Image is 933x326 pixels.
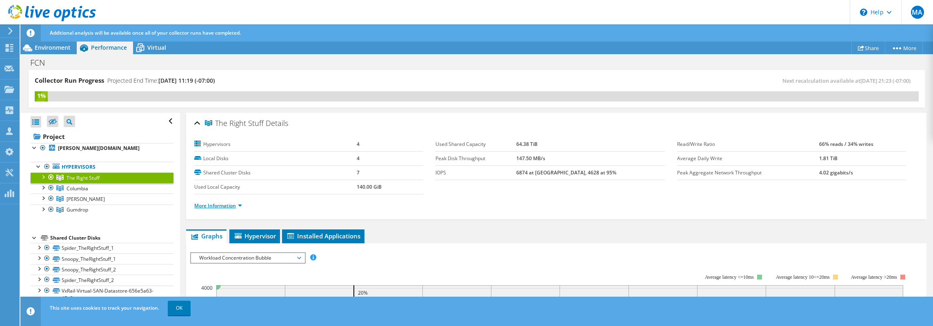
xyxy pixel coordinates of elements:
span: Workload Concentration Bubble [195,253,300,263]
b: 4 [357,155,360,162]
a: Gumdrop [31,205,173,215]
label: Peak Aggregate Network Throughput [677,169,819,177]
label: Read/Write Ratio [677,140,819,148]
a: Project [31,130,173,143]
span: Environment [35,44,71,51]
label: Used Shared Capacity [435,140,516,148]
div: 1% [35,91,48,100]
label: Used Local Capacity [194,183,356,191]
span: This site uses cookies to track your navigation. [50,304,159,311]
span: Graphs [190,232,222,240]
a: Spider_TheRightStuff_1 [31,243,173,253]
h1: FCN [27,58,58,67]
span: MA [911,6,924,19]
span: Hypervisor [233,232,276,240]
label: Shared Cluster Disks [194,169,356,177]
a: Snoopy_TheRightStuff_2 [31,264,173,275]
a: VxRail-Virtual-SAN-Datastore-656e5a63-45e3 [31,286,173,304]
span: Details [266,118,288,128]
a: Share [851,42,885,54]
span: [PERSON_NAME] [67,196,105,203]
svg: \n [860,9,867,16]
a: OK [168,301,191,315]
span: The Right Stuff [67,174,100,181]
b: 4.02 gigabits/s [819,169,853,176]
tspan: Average latency <=10ms [705,274,754,280]
span: Next recalculation available at [782,77,915,84]
div: Shared Cluster Disks [50,233,173,243]
span: Columbia [67,185,88,192]
a: Columbia [31,183,173,194]
a: Charlie Brown [31,194,173,204]
span: Performance [91,44,127,51]
span: [DATE] 11:19 (-07:00) [158,77,215,84]
b: 7 [357,169,360,176]
a: The Right Stuff [31,172,173,183]
label: Average Daily Write [677,154,819,163]
span: Gumdrop [67,206,88,213]
a: Snoopy_TheRightStuff_1 [31,253,173,264]
b: 6874 at [GEOGRAPHIC_DATA], 4628 at 95% [516,169,616,176]
b: [PERSON_NAME][DOMAIN_NAME] [58,145,140,152]
a: [PERSON_NAME][DOMAIN_NAME] [31,143,173,154]
span: Additional analysis will be available once all of your collector runs have completed. [50,29,241,36]
label: Hypervisors [194,140,356,148]
b: 140.00 GiB [357,183,382,190]
a: More Information [194,202,242,209]
span: Virtual [147,44,166,51]
a: Spider_TheRightStuff_2 [31,275,173,285]
tspan: Average latency 10<=20ms [776,274,830,280]
label: Local Disks [194,154,356,163]
span: The Right Stuff [205,119,264,128]
b: 147.50 MB/s [516,155,545,162]
h4: Projected End Time: [107,76,215,85]
b: 66% reads / 34% writes [819,141,873,148]
text: 20% [358,289,368,296]
b: 1.81 TiB [819,155,837,162]
span: [DATE] 21:23 (-07:00) [860,77,911,84]
label: IOPS [435,169,516,177]
label: Peak Disk Throughput [435,154,516,163]
text: 4000 [201,284,213,291]
a: Hypervisors [31,162,173,172]
b: 64.38 TiB [516,141,538,148]
span: Installed Applications [286,232,360,240]
a: More [885,42,923,54]
text: Average latency >20ms [851,274,897,280]
b: 4 [357,141,360,148]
